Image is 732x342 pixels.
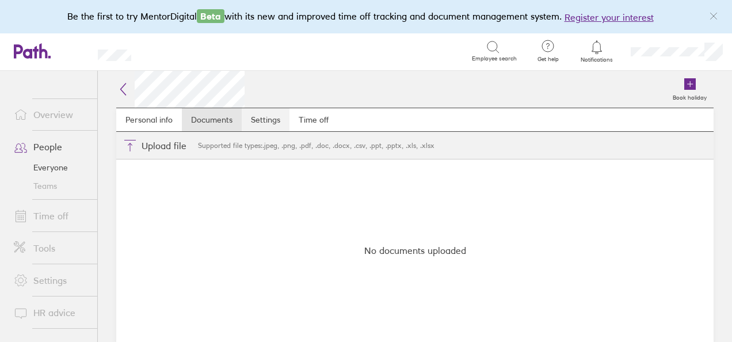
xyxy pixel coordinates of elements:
[5,177,97,195] a: Teams
[666,71,714,108] a: Book holiday
[666,91,714,101] label: Book holiday
[5,158,97,177] a: Everyone
[289,108,338,131] a: Time off
[123,166,707,335] div: No documents uploaded
[116,132,193,159] button: Upload file
[578,56,616,63] span: Notifications
[5,269,97,292] a: Settings
[565,10,654,24] button: Register your interest
[529,56,567,63] span: Get help
[578,39,616,63] a: Notifications
[5,237,97,260] a: Tools
[5,301,97,324] a: HR advice
[67,9,665,24] div: Be the first to try MentorDigital with its new and improved time off tracking and document manage...
[116,108,182,131] a: Personal info
[472,55,517,62] span: Employee search
[242,108,289,131] a: Settings
[5,103,97,126] a: Overview
[5,135,97,158] a: People
[197,9,224,23] span: Beta
[5,204,97,227] a: Time off
[193,142,439,150] span: Supported file types: .jpeg, .png, .pdf, .doc, .docx, .csv, .ppt, .pptx, .xls, .xlsx
[182,108,242,131] a: Documents
[162,45,192,56] div: Search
